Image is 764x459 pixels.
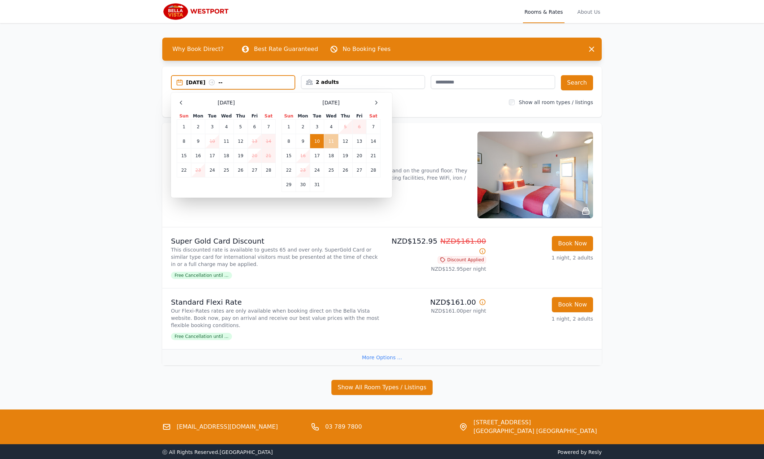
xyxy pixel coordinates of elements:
[385,265,486,273] p: NZD$152.95 per night
[219,120,233,134] td: 4
[262,163,276,177] td: 28
[324,113,338,120] th: Wed
[440,237,486,245] span: NZD$161.00
[324,149,338,163] td: 18
[167,42,229,56] span: Why Book Direct?
[296,163,310,177] td: 23
[248,163,261,177] td: 27
[385,297,486,307] p: NZD$161.00
[262,149,276,163] td: 21
[310,149,324,163] td: 17
[552,236,593,251] button: Book Now
[492,254,593,261] p: 1 night, 2 adults
[296,177,310,192] td: 30
[282,163,296,177] td: 22
[191,113,205,120] th: Mon
[162,3,232,20] img: Bella Vista Westport
[177,134,191,149] td: 8
[492,315,593,322] p: 1 night, 2 adults
[205,134,219,149] td: 10
[322,99,339,106] span: [DATE]
[296,120,310,134] td: 2
[171,236,379,246] p: Super Gold Card Discount
[331,380,433,395] button: Show All Room Types / Listings
[248,120,261,134] td: 6
[438,256,486,263] span: Discount Applied
[177,120,191,134] td: 1
[262,113,276,120] th: Sat
[162,449,273,455] span: ⓒ All Rights Reserved. [GEOGRAPHIC_DATA]
[177,113,191,120] th: Sun
[338,134,352,149] td: 12
[205,149,219,163] td: 17
[301,78,425,86] div: 2 adults
[385,236,486,256] p: NZD$152.95
[191,134,205,149] td: 9
[366,113,381,120] th: Sat
[171,333,232,340] span: Free Cancellation until ...
[588,449,602,455] a: Resly
[282,149,296,163] td: 15
[352,120,366,134] td: 6
[248,134,261,149] td: 13
[552,297,593,312] button: Book Now
[385,449,602,456] span: Powered by
[218,99,235,106] span: [DATE]
[385,307,486,314] p: NZD$161.00 per night
[191,163,205,177] td: 23
[219,113,233,120] th: Wed
[473,418,597,427] span: [STREET_ADDRESS]
[233,163,248,177] td: 26
[171,246,379,268] p: This discounted rate is available to guests 65 and over only. SuperGold Card or similar type card...
[324,134,338,149] td: 11
[338,120,352,134] td: 5
[324,120,338,134] td: 4
[338,163,352,177] td: 26
[219,134,233,149] td: 11
[177,163,191,177] td: 22
[171,272,232,279] span: Free Cancellation until ...
[310,163,324,177] td: 24
[186,79,295,86] div: [DATE] --
[366,120,381,134] td: 7
[366,149,381,163] td: 21
[473,427,597,436] span: [GEOGRAPHIC_DATA] [GEOGRAPHIC_DATA]
[338,149,352,163] td: 19
[205,163,219,177] td: 24
[233,120,248,134] td: 5
[282,177,296,192] td: 29
[561,75,593,90] button: Search
[282,113,296,120] th: Sun
[296,113,310,120] th: Mon
[177,149,191,163] td: 15
[296,134,310,149] td: 9
[171,297,379,307] p: Standard Flexi Rate
[219,149,233,163] td: 18
[352,149,366,163] td: 20
[191,120,205,134] td: 2
[310,113,324,120] th: Tue
[352,163,366,177] td: 27
[205,113,219,120] th: Tue
[519,99,593,105] label: Show all room types / listings
[338,113,352,120] th: Thu
[262,134,276,149] td: 14
[310,120,324,134] td: 3
[325,422,362,431] a: 03 789 7800
[254,45,318,53] p: Best Rate Guaranteed
[233,134,248,149] td: 12
[205,120,219,134] td: 3
[219,163,233,177] td: 25
[366,163,381,177] td: 28
[343,45,391,53] p: No Booking Fees
[296,149,310,163] td: 16
[310,134,324,149] td: 10
[162,349,602,365] div: More Options ...
[248,149,261,163] td: 20
[282,120,296,134] td: 1
[262,120,276,134] td: 7
[191,149,205,163] td: 16
[282,134,296,149] td: 8
[248,113,261,120] th: Fri
[352,113,366,120] th: Fri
